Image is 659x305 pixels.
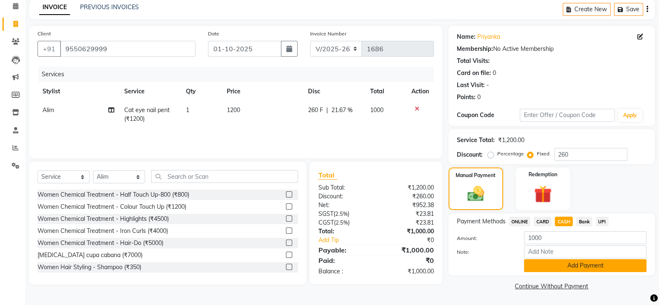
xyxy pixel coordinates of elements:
[376,227,440,236] div: ₹1,000.00
[524,231,646,244] input: Amount
[376,210,440,218] div: ₹23.81
[618,109,642,122] button: Apply
[457,111,520,120] div: Coupon Code
[614,3,643,16] button: Save
[457,217,506,226] span: Payment Methods
[524,245,646,258] input: Add Note
[450,282,653,291] a: Continue Without Payment
[497,150,524,157] label: Percentage
[119,82,181,101] th: Service
[529,183,557,205] img: _gift.svg
[80,3,139,11] a: PREVIOUS INVOICES
[312,255,376,265] div: Paid:
[312,201,376,210] div: Net:
[38,215,169,223] div: Women Chemical Treatment - Highlights (₹4500)
[318,171,337,180] span: Total
[370,106,383,114] span: 1000
[457,57,490,65] div: Total Visits:
[457,93,476,102] div: Points:
[365,82,406,101] th: Total
[38,30,51,37] label: Client
[185,106,189,114] span: 1
[331,106,353,115] span: 21.67 %
[596,217,609,226] span: UPI
[555,217,573,226] span: CASH
[335,210,347,217] span: 2.5%
[477,32,500,41] a: Priyanka
[326,106,328,115] span: |
[509,217,531,226] span: ONLINE
[38,67,440,82] div: Services
[462,184,489,203] img: _cash.svg
[451,235,518,242] label: Amount:
[457,32,476,41] div: Name:
[376,201,440,210] div: ₹952.38
[38,190,189,199] div: Women Chemical Treatment - Half Touch Up-800 (₹800)
[576,217,592,226] span: Bank
[387,236,440,245] div: ₹0
[537,150,549,157] label: Fixed
[376,218,440,227] div: ₹23.81
[376,255,440,265] div: ₹0
[312,236,386,245] a: Add Tip
[43,106,54,114] span: Alim
[38,202,186,211] div: Women Chemical Treatment - Colour Touch Up (₹1200)
[208,30,219,37] label: Date
[335,219,348,226] span: 2.5%
[312,192,376,201] div: Discount:
[457,136,495,145] div: Service Total:
[376,183,440,192] div: ₹1,200.00
[520,109,615,122] input: Enter Offer / Coupon Code
[376,192,440,201] div: ₹260.00
[457,150,483,159] div: Discount:
[38,82,119,101] th: Stylist
[376,267,440,276] div: ₹1,000.00
[308,106,323,115] span: 260 F
[477,93,481,102] div: 0
[563,3,611,16] button: Create New
[451,248,518,256] label: Note:
[457,45,493,53] div: Membership:
[312,245,376,255] div: Payable:
[312,227,376,236] div: Total:
[529,171,557,178] label: Redemption
[180,82,221,101] th: Qty
[312,267,376,276] div: Balance :
[457,81,485,90] div: Last Visit:
[38,251,143,260] div: [MEDICAL_DATA] cupa cabana (₹7000)
[38,239,163,247] div: Women Chemical Treatment - Hair-Do (₹5000)
[38,263,141,272] div: Women Hair Styling - Shampoo (₹350)
[534,217,551,226] span: CARD
[124,106,170,122] span: Cat eye nail pent (₹1200)
[312,218,376,227] div: ( )
[486,81,489,90] div: -
[498,136,524,145] div: ₹1,200.00
[406,82,434,101] th: Action
[318,219,333,226] span: CGST
[456,172,496,179] label: Manual Payment
[524,259,646,272] button: Add Payment
[38,41,61,57] button: +91
[38,227,168,235] div: Women Chemical Treatment - Iron Curls (₹4000)
[222,82,303,101] th: Price
[310,30,346,37] label: Invoice Number
[151,170,298,183] input: Search or Scan
[318,210,333,217] span: SGST
[303,82,365,101] th: Disc
[312,183,376,192] div: Sub Total:
[457,45,646,53] div: No Active Membership
[457,69,491,77] div: Card on file:
[60,41,195,57] input: Search by Name/Mobile/Email/Code
[312,210,376,218] div: ( )
[376,245,440,255] div: ₹1,000.00
[227,106,240,114] span: 1200
[493,69,496,77] div: 0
